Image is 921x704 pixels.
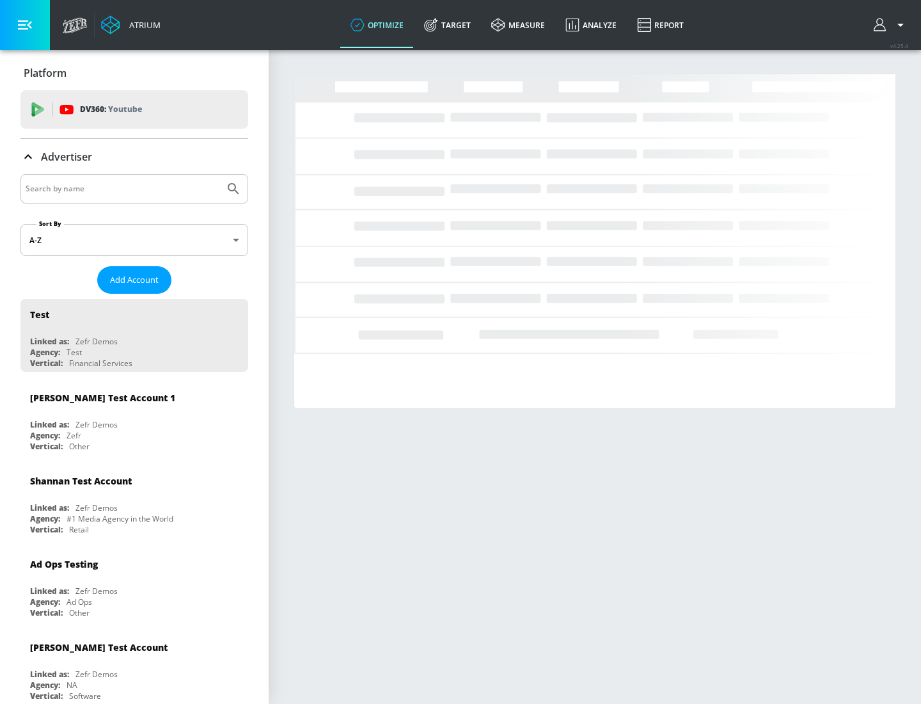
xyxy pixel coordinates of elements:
[30,308,49,321] div: Test
[67,596,92,607] div: Ad Ops
[69,524,89,535] div: Retail
[75,336,118,347] div: Zefr Demos
[36,220,64,228] label: Sort By
[30,502,69,513] div: Linked as:
[75,502,118,513] div: Zefr Demos
[30,347,60,358] div: Agency:
[30,669,69,680] div: Linked as:
[20,139,248,175] div: Advertiser
[20,548,248,621] div: Ad Ops TestingLinked as:Zefr DemosAgency:Ad OpsVertical:Other
[20,224,248,256] div: A-Z
[20,382,248,455] div: [PERSON_NAME] Test Account 1Linked as:Zefr DemosAgency:ZefrVertical:Other
[97,266,171,294] button: Add Account
[67,680,77,691] div: NA
[69,691,101,701] div: Software
[67,347,82,358] div: Test
[30,524,63,535] div: Vertical:
[890,42,908,49] span: v 4.25.4
[30,441,63,452] div: Vertical:
[75,586,118,596] div: Zefr Demos
[30,336,69,347] div: Linked as:
[30,680,60,691] div: Agency:
[69,358,132,369] div: Financial Services
[627,2,694,48] a: Report
[69,607,90,618] div: Other
[340,2,414,48] a: optimize
[20,465,248,538] div: Shannan Test AccountLinked as:Zefr DemosAgency:#1 Media Agency in the WorldVertical:Retail
[24,66,67,80] p: Platform
[20,55,248,91] div: Platform
[30,586,69,596] div: Linked as:
[30,475,132,487] div: Shannan Test Account
[67,430,81,441] div: Zefr
[80,102,142,116] p: DV360:
[555,2,627,48] a: Analyze
[69,441,90,452] div: Other
[414,2,481,48] a: Target
[75,669,118,680] div: Zefr Demos
[30,358,63,369] div: Vertical:
[67,513,173,524] div: #1 Media Agency in the World
[30,641,168,653] div: [PERSON_NAME] Test Account
[30,607,63,618] div: Vertical:
[30,513,60,524] div: Agency:
[30,430,60,441] div: Agency:
[30,691,63,701] div: Vertical:
[20,299,248,372] div: TestLinked as:Zefr DemosAgency:TestVertical:Financial Services
[26,180,219,197] input: Search by name
[110,273,159,287] span: Add Account
[108,102,142,116] p: Youtube
[124,19,161,31] div: Atrium
[30,558,98,570] div: Ad Ops Testing
[41,150,92,164] p: Advertiser
[30,596,60,607] div: Agency:
[30,392,175,404] div: [PERSON_NAME] Test Account 1
[30,419,69,430] div: Linked as:
[481,2,555,48] a: measure
[75,419,118,430] div: Zefr Demos
[20,90,248,129] div: DV360: Youtube
[101,15,161,35] a: Atrium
